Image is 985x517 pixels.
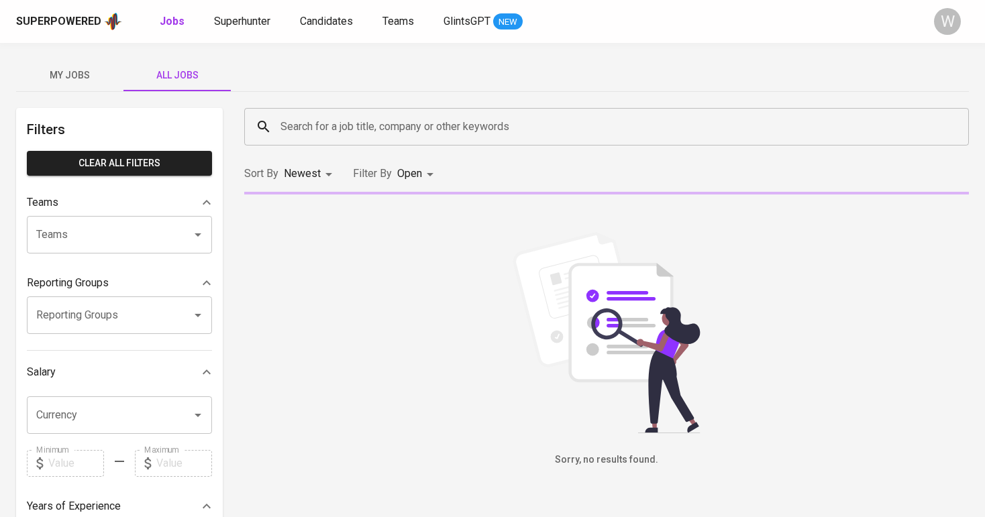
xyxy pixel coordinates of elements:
[27,189,212,216] div: Teams
[444,13,523,30] a: GlintsGPT NEW
[214,15,270,27] span: Superhunter
[16,14,101,30] div: Superpowered
[397,167,422,180] span: Open
[382,13,417,30] a: Teams
[27,275,109,291] p: Reporting Groups
[189,225,207,244] button: Open
[27,270,212,296] div: Reporting Groups
[189,406,207,424] button: Open
[189,306,207,325] button: Open
[300,13,356,30] a: Candidates
[244,453,969,467] h6: Sorry, no results found.
[156,450,212,477] input: Value
[160,13,187,30] a: Jobs
[16,11,122,32] a: Superpoweredapp logo
[27,194,58,211] p: Teams
[284,162,337,186] div: Newest
[506,232,707,433] img: file_searching.svg
[493,15,523,29] span: NEW
[27,359,212,386] div: Salary
[27,151,212,176] button: Clear All filters
[382,15,414,27] span: Teams
[24,67,115,84] span: My Jobs
[444,15,490,27] span: GlintsGPT
[132,67,223,84] span: All Jobs
[27,119,212,140] h6: Filters
[160,15,185,27] b: Jobs
[38,155,201,172] span: Clear All filters
[27,498,121,514] p: Years of Experience
[300,15,353,27] span: Candidates
[104,11,122,32] img: app logo
[397,162,438,186] div: Open
[934,8,961,35] div: W
[244,166,278,182] p: Sort By
[353,166,392,182] p: Filter By
[48,450,104,477] input: Value
[284,166,321,182] p: Newest
[214,13,273,30] a: Superhunter
[27,364,56,380] p: Salary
